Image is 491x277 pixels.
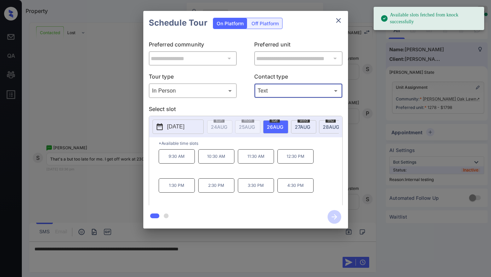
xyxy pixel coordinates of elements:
span: 26 AUG [267,124,283,130]
div: date-select [263,120,288,134]
div: In Person [150,85,235,96]
button: btn-next [323,208,345,226]
p: 11:30 AM [238,149,274,164]
span: 27 AUG [295,124,310,130]
div: date-select [319,120,344,134]
p: Select slot [149,105,343,116]
span: tue [270,119,280,123]
div: Text [256,85,341,96]
h2: Schedule Tour [143,11,213,35]
p: 10:30 AM [198,149,234,164]
div: On Platform [213,18,247,29]
span: wed [298,119,310,123]
div: date-select [291,120,316,134]
span: thu [326,119,336,123]
p: 2:30 PM [198,178,234,193]
p: 9:30 AM [159,149,195,164]
div: Available slots fetched from knock successfully [380,9,479,28]
div: Off Platform [248,18,282,29]
span: 28 AUG [323,124,339,130]
p: Tour type [149,72,237,83]
p: 3:30 PM [238,178,274,193]
button: [DATE] [153,120,204,134]
button: close [332,14,345,27]
p: *Available time slots [159,137,342,149]
p: Preferred community [149,40,237,51]
p: Contact type [254,72,343,83]
p: 12:30 PM [277,149,314,164]
p: 1:30 PM [159,178,195,193]
p: [DATE] [167,123,185,131]
p: Preferred unit [254,40,343,51]
p: 4:30 PM [277,178,314,193]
